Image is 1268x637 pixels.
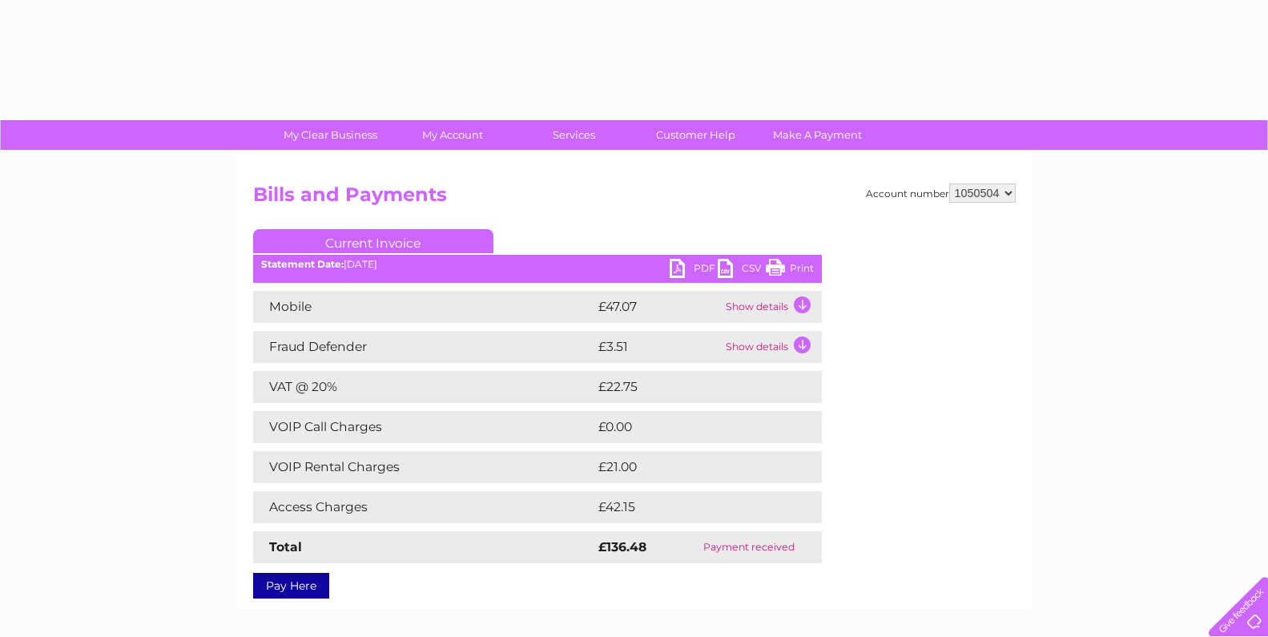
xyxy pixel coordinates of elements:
[253,229,493,253] a: Current Invoice
[253,491,594,523] td: Access Charges
[253,331,594,363] td: Fraud Defender
[594,291,722,323] td: £47.07
[594,411,785,443] td: £0.00
[594,451,788,483] td: £21.00
[751,120,884,150] a: Make A Payment
[630,120,762,150] a: Customer Help
[253,183,1016,214] h2: Bills and Payments
[722,331,822,363] td: Show details
[508,120,640,150] a: Services
[866,183,1016,203] div: Account number
[594,491,787,523] td: £42.15
[264,120,397,150] a: My Clear Business
[594,331,722,363] td: £3.51
[722,291,822,323] td: Show details
[253,411,594,443] td: VOIP Call Charges
[766,259,814,282] a: Print
[718,259,766,282] a: CSV
[594,371,789,403] td: £22.75
[598,539,646,554] strong: £136.48
[253,291,594,323] td: Mobile
[253,573,329,599] a: Pay Here
[676,531,822,563] td: Payment received
[386,120,518,150] a: My Account
[261,258,344,270] b: Statement Date:
[269,539,302,554] strong: Total
[253,451,594,483] td: VOIP Rental Charges
[670,259,718,282] a: PDF
[253,259,822,270] div: [DATE]
[253,371,594,403] td: VAT @ 20%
